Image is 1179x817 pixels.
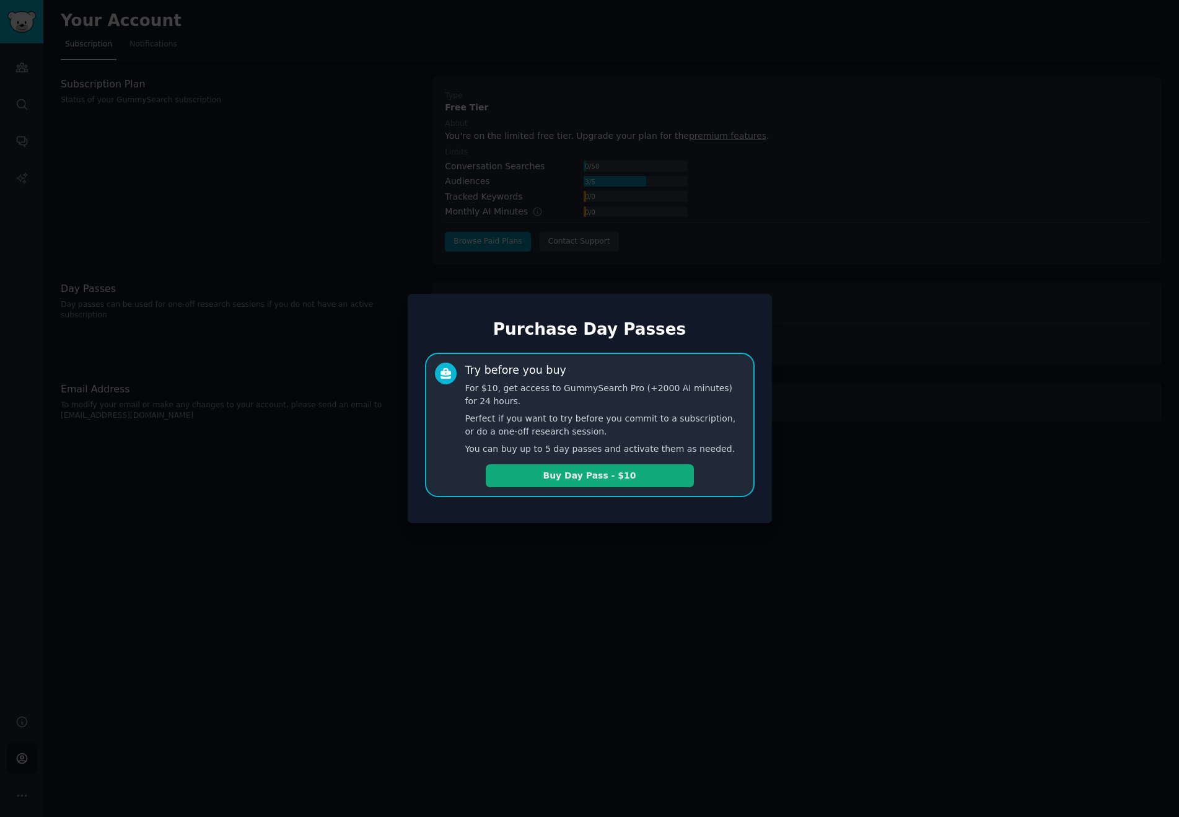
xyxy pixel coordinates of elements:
p: Perfect if you want to try before you commit to a subscription, or do a one-off research session. [465,412,745,438]
h1: Purchase Day Passes [425,320,755,340]
div: Try before you buy [465,363,566,378]
p: For $10, get access to GummySearch Pro (+2000 AI minutes) for 24 hours. [465,382,745,408]
p: You can buy up to 5 day passes and activate them as needed. [465,443,745,456]
button: Buy Day Pass - $10 [486,464,694,487]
